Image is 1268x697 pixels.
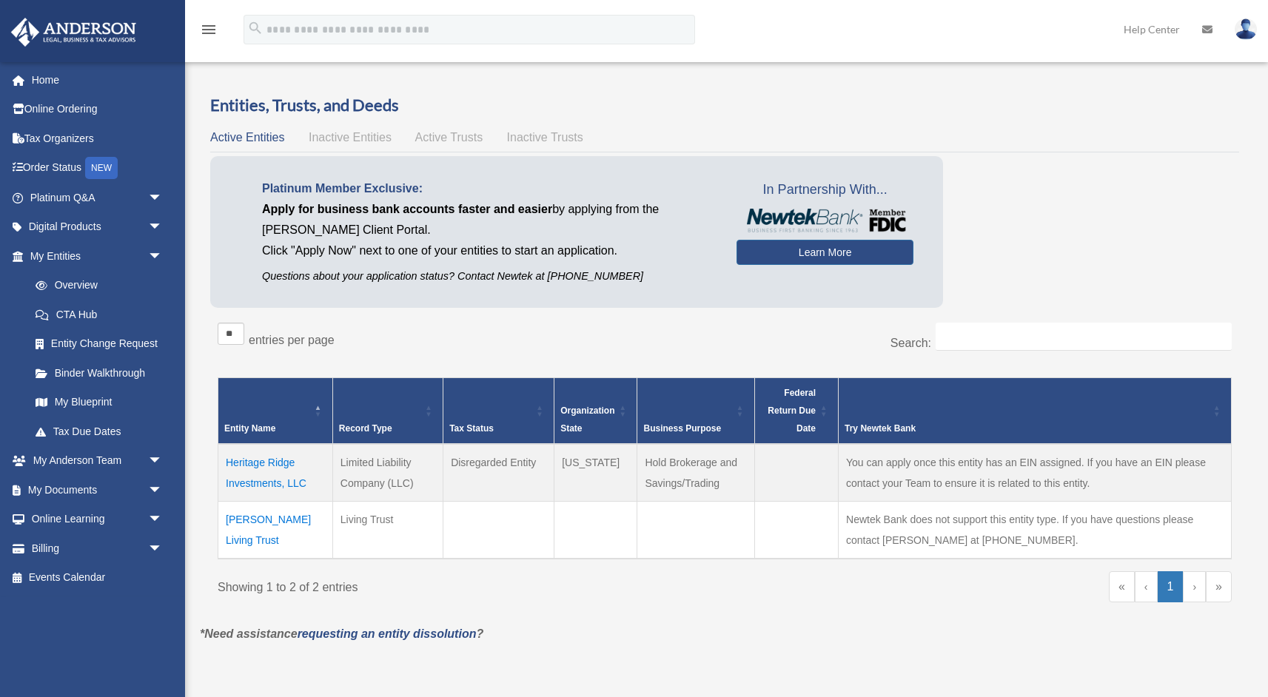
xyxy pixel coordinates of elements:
img: Anderson Advisors Platinum Portal [7,18,141,47]
i: search [247,20,264,36]
p: Platinum Member Exclusive: [262,178,714,199]
span: Inactive Entities [309,131,392,144]
label: Search: [890,337,931,349]
span: arrow_drop_down [148,533,178,564]
th: Tax Status: Activate to sort [443,377,554,444]
td: Limited Liability Company (LLC) [332,444,443,502]
span: arrow_drop_down [148,241,178,272]
div: Showing 1 to 2 of 2 entries [218,571,714,598]
a: menu [200,26,218,38]
img: User Pic [1235,18,1257,40]
a: Tax Due Dates [21,417,178,446]
span: Federal Return Due Date [768,388,816,434]
em: *Need assistance ? [200,627,483,640]
th: Organization State: Activate to sort [554,377,637,444]
a: Overview [21,271,170,300]
a: Platinum Q&Aarrow_drop_down [10,183,185,212]
span: Inactive Trusts [507,131,583,144]
span: Active Entities [210,131,284,144]
a: 1 [1158,571,1184,602]
i: menu [200,21,218,38]
a: Learn More [737,240,913,265]
div: Try Newtek Bank [845,420,1209,437]
td: Disregarded Entity [443,444,554,502]
span: Business Purpose [643,423,721,434]
span: arrow_drop_down [148,475,178,505]
span: Apply for business bank accounts faster and easier [262,203,552,215]
th: Record Type: Activate to sort [332,377,443,444]
span: In Partnership With... [737,178,913,202]
label: entries per page [249,334,335,346]
a: Home [10,65,185,95]
th: Try Newtek Bank : Activate to sort [839,377,1232,444]
a: Previous [1135,571,1158,602]
a: My Anderson Teamarrow_drop_down [10,446,185,476]
span: Entity Name [224,423,275,434]
span: arrow_drop_down [148,212,178,243]
td: [US_STATE] [554,444,637,502]
span: Organization State [560,405,614,434]
a: CTA Hub [21,300,178,329]
td: [PERSON_NAME] Living Trust [218,501,333,559]
span: arrow_drop_down [148,446,178,477]
a: Last [1206,571,1232,602]
a: Events Calendar [10,563,185,593]
td: Hold Brokerage and Savings/Trading [637,444,754,502]
a: First [1109,571,1135,602]
td: Heritage Ridge Investments, LLC [218,444,333,502]
a: Tax Organizers [10,124,185,153]
a: My Blueprint [21,388,178,417]
a: Entity Change Request [21,329,178,359]
span: Active Trusts [415,131,483,144]
div: NEW [85,157,118,179]
a: Billingarrow_drop_down [10,533,185,563]
span: arrow_drop_down [148,183,178,213]
a: My Documentsarrow_drop_down [10,475,185,505]
td: Living Trust [332,501,443,559]
th: Business Purpose: Activate to sort [637,377,754,444]
th: Federal Return Due Date: Activate to sort [754,377,838,444]
a: Binder Walkthrough [21,358,178,388]
td: Newtek Bank does not support this entity type. If you have questions please contact [PERSON_NAME]... [839,501,1232,559]
th: Entity Name: Activate to invert sorting [218,377,333,444]
img: NewtekBankLogoSM.png [744,209,906,232]
a: Online Ordering [10,95,185,124]
a: Digital Productsarrow_drop_down [10,212,185,242]
span: Tax Status [449,423,494,434]
a: Next [1183,571,1206,602]
a: My Entitiesarrow_drop_down [10,241,178,271]
span: Record Type [339,423,392,434]
p: by applying from the [PERSON_NAME] Client Portal. [262,199,714,240]
span: arrow_drop_down [148,505,178,535]
td: You can apply once this entity has an EIN assigned. If you have an EIN please contact your Team t... [839,444,1232,502]
h3: Entities, Trusts, and Deeds [210,94,1239,117]
p: Click "Apply Now" next to one of your entities to start an application. [262,240,714,261]
a: requesting an entity dissolution [298,627,477,640]
a: Order StatusNEW [10,153,185,183]
p: Questions about your application status? Contact Newtek at [PHONE_NUMBER] [262,267,714,286]
a: Online Learningarrow_drop_down [10,505,185,534]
